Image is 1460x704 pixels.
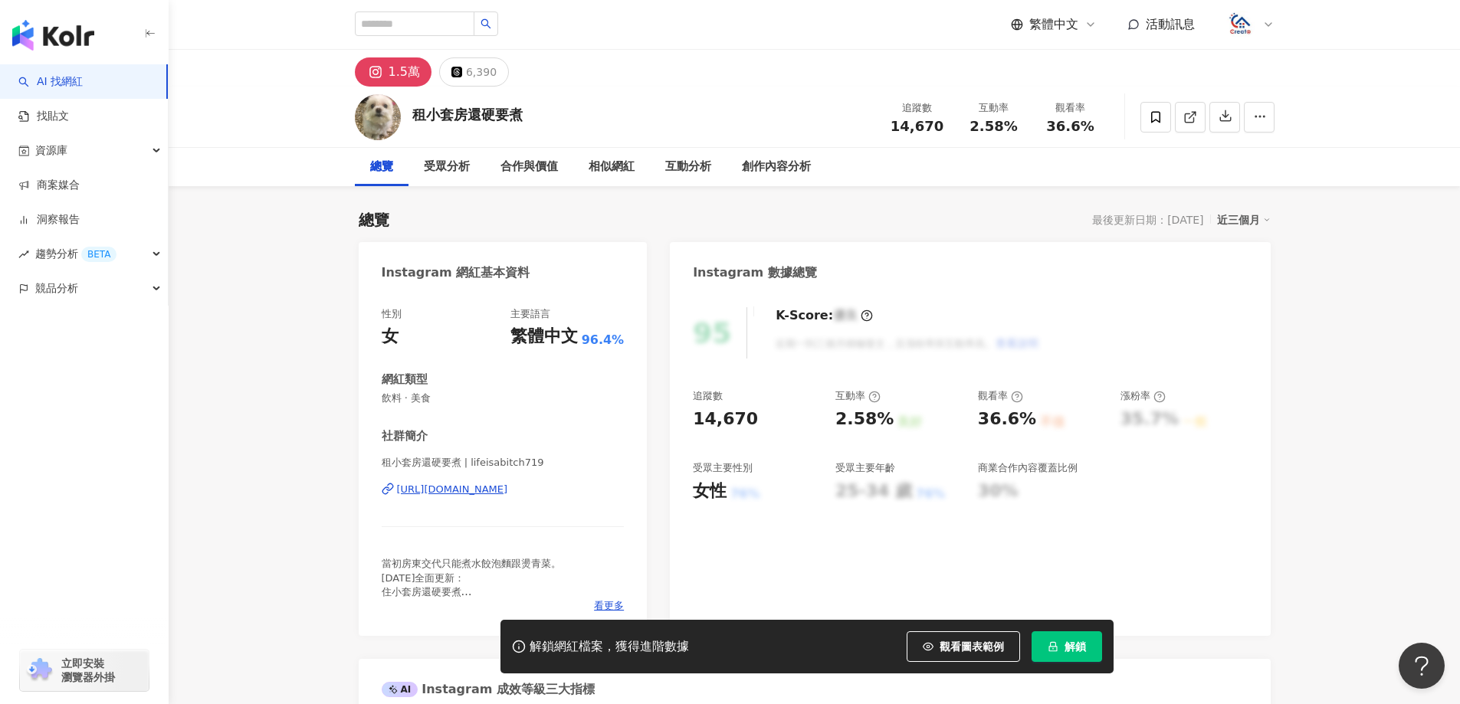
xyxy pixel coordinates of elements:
[35,271,78,306] span: 競品分析
[355,94,401,140] img: KOL Avatar
[18,178,80,193] a: 商案媒合
[382,682,418,697] div: AI
[835,461,895,475] div: 受眾主要年齡
[1048,641,1058,652] span: lock
[382,456,625,470] span: 租小套房還硬要煮 | lifeisabitch719
[888,100,947,116] div: 追蹤數
[978,408,1036,431] div: 36.6%
[907,631,1020,662] button: 觀看圖表範例
[1032,631,1102,662] button: 解鎖
[835,408,894,431] div: 2.58%
[397,483,508,496] div: [URL][DOMAIN_NAME]
[665,158,711,176] div: 互動分析
[61,657,115,684] span: 立即安裝 瀏覽器外掛
[1226,10,1255,39] img: logo.png
[530,639,689,655] div: 解鎖網紅檔案，獲得進階數據
[359,209,389,231] div: 總覽
[693,408,758,431] div: 14,670
[81,247,116,262] div: BETA
[742,158,811,176] div: 創作內容分析
[500,158,558,176] div: 合作與價值
[693,480,727,503] div: 女性
[12,20,94,51] img: logo
[1029,16,1078,33] span: 繁體中文
[978,389,1023,403] div: 觀看率
[1092,214,1203,226] div: 最後更新日期：[DATE]
[965,100,1023,116] div: 互動率
[18,109,69,124] a: 找貼文
[1065,640,1086,653] span: 解鎖
[382,264,530,281] div: Instagram 網紅基本資料
[382,483,625,496] a: [URL][DOMAIN_NAME]
[18,212,80,228] a: 洞察報告
[776,307,873,324] div: K-Score :
[978,461,1078,475] div: 商業合作內容覆蓋比例
[582,332,625,349] span: 96.4%
[439,57,509,87] button: 6,390
[382,391,625,405] span: 飲料 · 美食
[25,658,54,683] img: chrome extension
[1046,119,1094,134] span: 36.6%
[466,61,497,83] div: 6,390
[481,18,491,29] span: search
[18,74,83,90] a: searchAI 找網紅
[940,640,1004,653] span: 觀看圖表範例
[970,119,1017,134] span: 2.58%
[693,461,753,475] div: 受眾主要性別
[18,249,29,260] span: rise
[510,325,578,349] div: 繁體中文
[35,133,67,168] span: 資源庫
[382,307,402,321] div: 性別
[382,325,399,349] div: 女
[594,599,624,613] span: 看更多
[589,158,635,176] div: 相似網紅
[891,118,943,134] span: 14,670
[412,105,523,124] div: 租小套房還硬要煮
[20,650,149,691] a: chrome extension立即安裝 瀏覽器外掛
[370,158,393,176] div: 總覽
[382,681,595,698] div: Instagram 成效等級三大指標
[382,372,428,388] div: 網紅類型
[389,61,420,83] div: 1.5萬
[1042,100,1100,116] div: 觀看率
[835,389,881,403] div: 互動率
[35,237,116,271] span: 趨勢分析
[510,307,550,321] div: 主要語言
[382,558,561,611] span: 當初房東交代只能煮水餃泡麵跟燙青菜。 [DATE]全面更新： 住小套房還硬要煮 煮到房貸付清的那天。
[424,158,470,176] div: 受眾分析
[693,264,817,281] div: Instagram 數據總覽
[693,389,723,403] div: 追蹤數
[1217,210,1271,230] div: 近三個月
[1146,17,1195,31] span: 活動訊息
[355,57,431,87] button: 1.5萬
[1120,389,1166,403] div: 漲粉率
[382,428,428,444] div: 社群簡介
